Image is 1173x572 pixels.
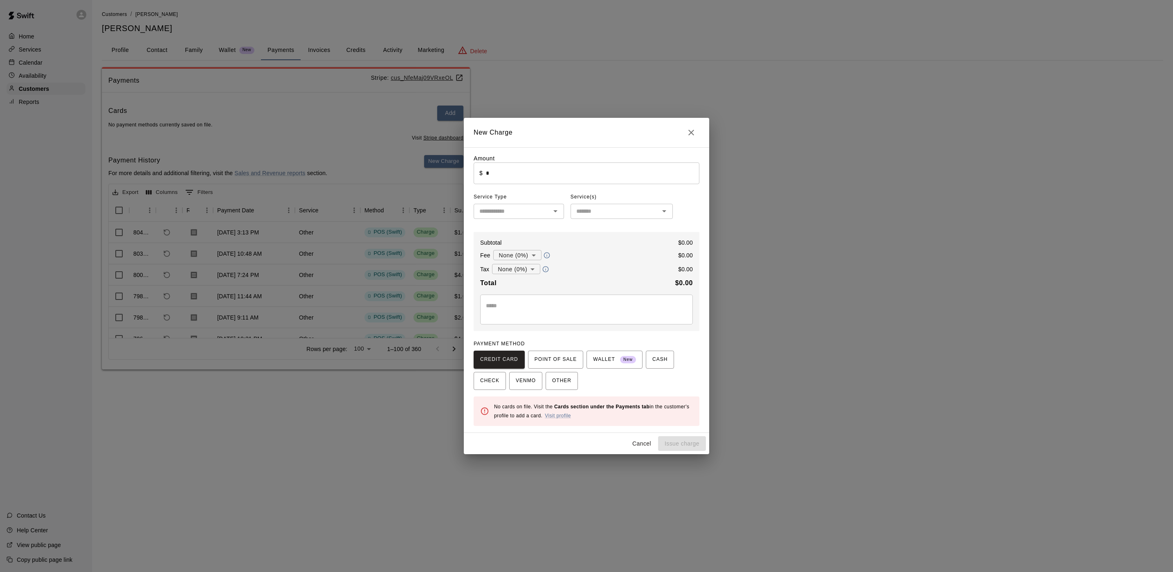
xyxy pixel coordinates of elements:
span: CREDIT CARD [480,353,518,366]
p: $ [479,169,483,177]
span: CASH [652,353,667,366]
button: Open [550,205,561,217]
button: WALLET New [586,351,643,369]
button: CASH [646,351,674,369]
p: $ 0.00 [678,239,693,247]
button: Open [658,205,670,217]
h2: New Charge [464,118,709,147]
span: VENMO [516,374,536,387]
p: Subtotal [480,239,502,247]
button: Close [683,124,699,141]
button: VENMO [509,372,542,390]
span: POINT OF SALE [535,353,577,366]
span: OTHER [552,374,571,387]
span: No cards on file. Visit the in the customer's profile to add a card. [494,404,689,419]
span: CHECK [480,374,499,387]
label: Amount [474,155,495,162]
button: CHECK [474,372,506,390]
button: CREDIT CARD [474,351,525,369]
span: Service Type [474,191,564,204]
button: Cancel [629,436,655,451]
span: New [620,354,636,365]
span: Service(s) [571,191,597,204]
a: Visit profile [545,413,571,419]
b: Total [480,279,497,286]
div: None (0%) [492,261,540,277]
button: POINT OF SALE [528,351,583,369]
span: WALLET [593,353,636,366]
div: None (0%) [493,248,542,263]
button: OTHER [546,372,578,390]
p: $ 0.00 [678,265,693,273]
b: $ 0.00 [675,279,693,286]
p: $ 0.00 [678,251,693,259]
p: Fee [480,251,490,259]
span: PAYMENT METHOD [474,341,525,347]
p: Tax [480,265,489,273]
b: Cards section under the Payments tab [554,404,649,410]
